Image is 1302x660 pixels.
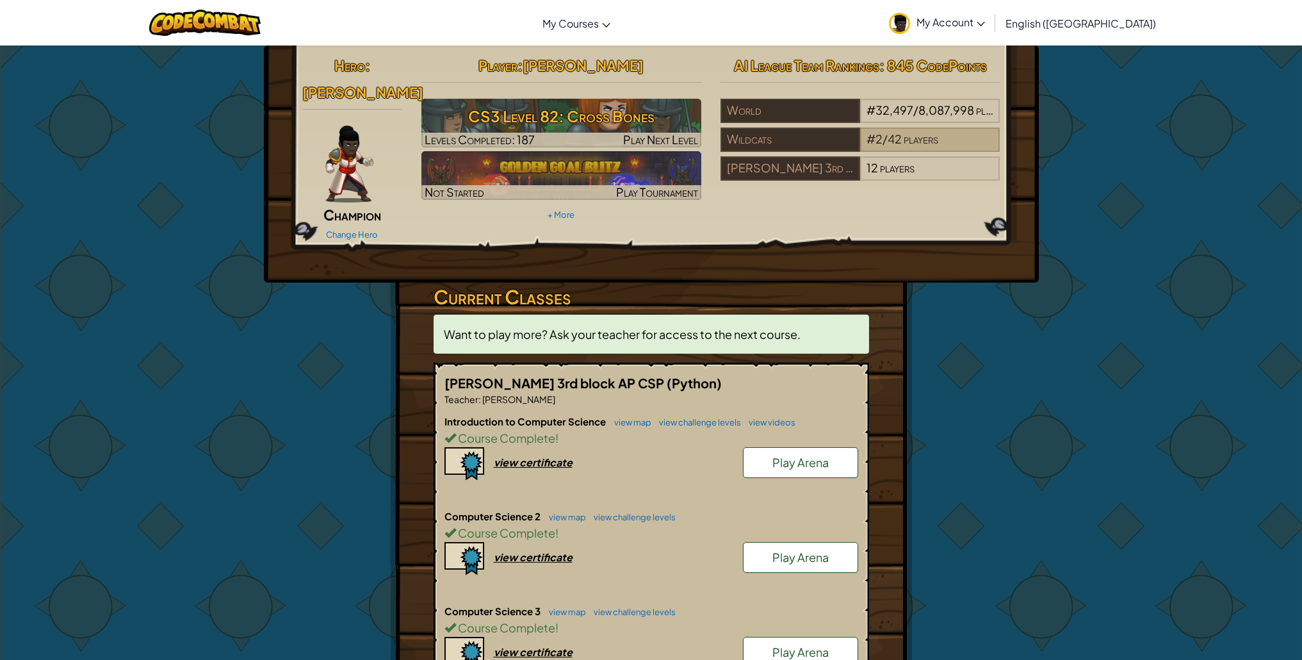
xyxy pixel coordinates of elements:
[444,447,484,481] img: certificate-icon.png
[772,550,829,565] span: Play Arena
[542,17,599,30] span: My Courses
[918,103,974,117] span: 8,087,998
[494,645,573,659] div: view certificate
[555,525,558,540] span: !
[444,605,542,617] span: Computer Science 3
[720,111,1000,126] a: World#32,497/8,087,998players
[608,417,651,427] a: view map
[523,56,644,74] span: [PERSON_NAME]
[889,13,910,34] img: avatar
[421,151,701,200] img: Golden Goal
[883,131,888,146] span: /
[867,103,875,117] span: #
[302,83,423,101] span: [PERSON_NAME]
[325,126,373,202] img: champion-pose.png
[421,151,701,200] a: Not StartedPlay Tournament
[334,56,365,74] span: Hero
[421,102,701,131] h3: CS3 Level 82: Cross Bones
[976,103,1011,117] span: players
[542,512,586,522] a: view map
[444,393,478,405] span: Teacher
[481,393,555,405] span: [PERSON_NAME]
[494,550,573,564] div: view certificate
[880,160,915,175] span: players
[667,375,722,391] span: (Python)
[548,210,574,220] a: + More
[913,103,918,117] span: /
[421,99,701,147] img: CS3 Level 82: Cross Bones
[326,229,378,240] a: Change Hero
[456,431,555,445] span: Course Complete
[720,169,1000,183] a: [PERSON_NAME] 3rd block AP CSP12players
[875,131,883,146] span: 2
[879,56,987,74] span: : 845 CodePoints
[616,185,698,199] span: Play Tournament
[720,156,860,181] div: [PERSON_NAME] 3rd block AP CSP
[772,645,829,659] span: Play Arena
[444,415,608,427] span: Introduction to Computer Science
[444,550,573,564] a: view certificate
[444,510,542,522] span: Computer Science 2
[456,620,555,635] span: Course Complete
[425,185,484,199] span: Not Started
[444,375,667,391] span: [PERSON_NAME] 3rd block AP CSP
[883,3,991,43] a: My Account
[587,512,676,522] a: view challenge levels
[888,131,902,146] span: 42
[772,455,829,470] span: Play Arena
[555,620,558,635] span: !
[517,56,523,74] span: :
[478,393,481,405] span: :
[456,525,555,540] span: Course Complete
[999,6,1162,40] a: English ([GEOGRAPHIC_DATA])
[444,542,484,575] img: certificate-icon.png
[720,99,860,123] div: World
[904,131,938,146] span: players
[425,132,535,147] span: Levels Completed: 187
[542,607,586,617] a: view map
[444,456,573,469] a: view certificate
[916,15,985,29] span: My Account
[720,128,860,152] div: Wildcats
[720,140,1000,154] a: Wildcats#2/42players
[444,327,801,342] span: Want to play more? Ask your teacher for access to the next course.
[875,103,913,117] span: 32,497
[742,417,795,427] a: view videos
[323,206,381,224] span: Champion
[478,56,517,74] span: Player
[434,283,869,311] h3: Current Classes
[421,99,701,147] a: Play Next Level
[555,431,558,445] span: !
[623,132,698,147] span: Play Next Level
[444,645,573,659] a: view certificate
[734,56,879,74] span: AI League Team Rankings
[365,56,370,74] span: :
[536,6,617,40] a: My Courses
[149,10,261,36] img: CodeCombat logo
[1005,17,1156,30] span: English ([GEOGRAPHIC_DATA])
[867,160,878,175] span: 12
[867,131,875,146] span: #
[494,456,573,469] div: view certificate
[653,417,741,427] a: view challenge levels
[587,607,676,617] a: view challenge levels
